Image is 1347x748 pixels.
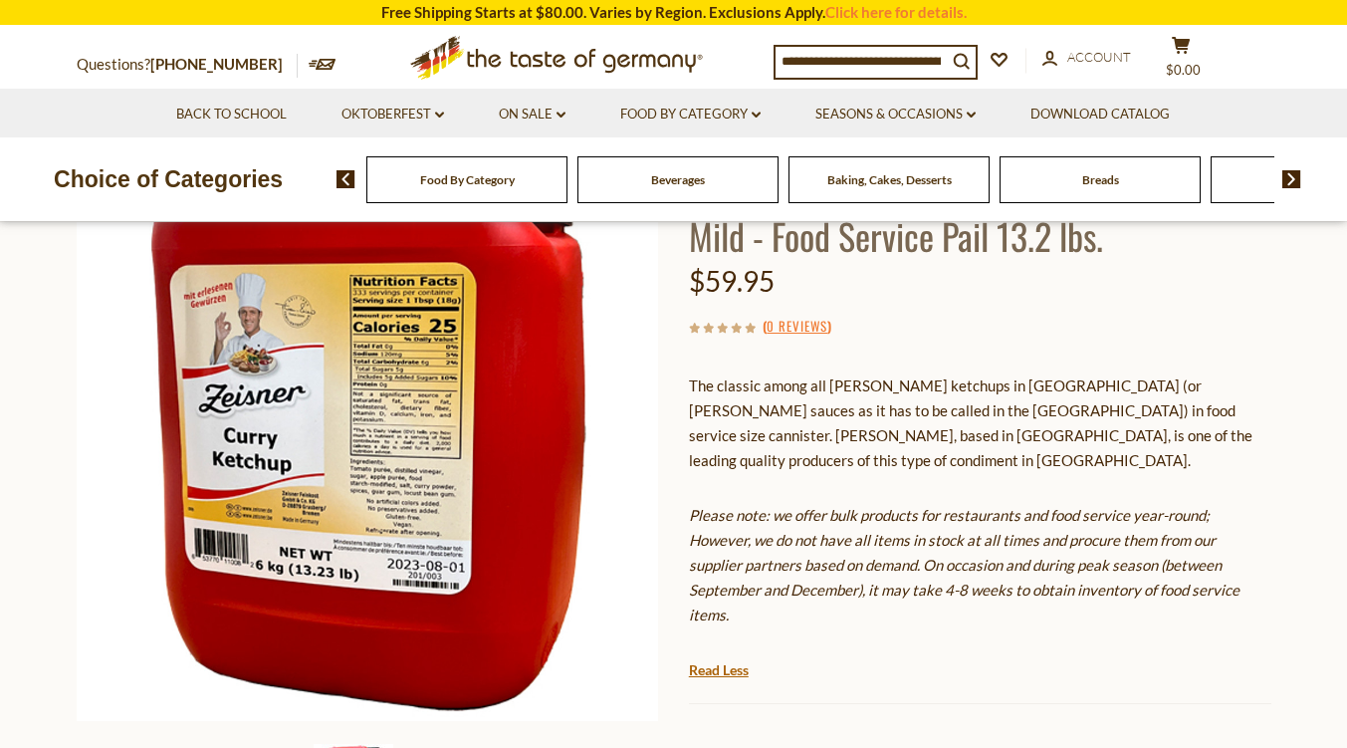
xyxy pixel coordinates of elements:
p: Questions? [77,52,298,78]
a: Baking, Cakes, Desserts [827,172,952,187]
a: Food By Category [420,172,515,187]
span: $0.00 [1166,62,1201,78]
a: Seasons & Occasions [815,104,976,125]
a: Back to School [176,104,287,125]
em: Please note: we offer bulk products for restaurants and food service year-round; However, we do n... [689,506,1239,623]
span: ( ) [763,316,831,336]
p: The classic among all [PERSON_NAME] ketchups in [GEOGRAPHIC_DATA] (or [PERSON_NAME] sauces as it ... [689,374,1271,473]
button: $0.00 [1152,36,1212,86]
a: Food By Category [620,104,761,125]
img: previous arrow [337,170,355,188]
a: 0 Reviews [767,316,827,338]
img: next arrow [1282,170,1301,188]
h1: Zeisner German "[PERSON_NAME] Ketchup," Mild - Food Service Pail 13.2 lbs. [689,168,1271,258]
a: On Sale [499,104,565,125]
a: Oktoberfest [341,104,444,125]
img: Zeisner German "Curry Ketchup," Mild - Food Service Pail 13.2 lbs. [77,138,659,721]
span: Account [1067,49,1131,65]
a: Breads [1082,172,1119,187]
a: [PHONE_NUMBER] [150,55,283,73]
a: Read Less [689,660,749,680]
span: $59.95 [689,264,775,298]
a: Account [1042,47,1131,69]
a: Click here for details. [825,3,967,21]
a: Download Catalog [1030,104,1170,125]
a: Beverages [651,172,705,187]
